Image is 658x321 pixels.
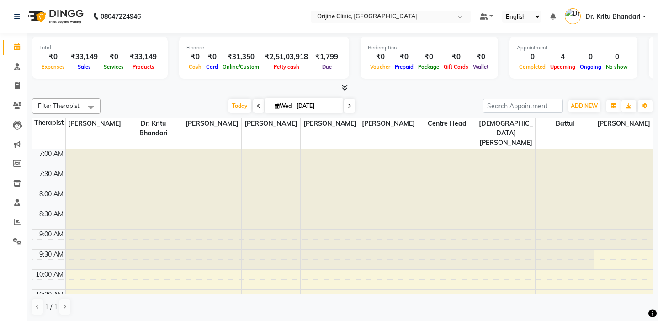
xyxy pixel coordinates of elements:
span: No show [604,64,630,70]
span: [PERSON_NAME] [359,118,418,129]
span: [PERSON_NAME] [594,118,653,129]
span: [PERSON_NAME] [183,118,242,129]
img: logo [23,4,86,29]
span: Upcoming [548,64,578,70]
div: ₹2,51,03,918 [261,52,312,62]
div: 0 [578,52,604,62]
div: Total [39,44,160,52]
span: Services [101,64,126,70]
span: [PERSON_NAME] [66,118,124,129]
span: 1 / 1 [45,302,58,312]
div: 9:30 AM [37,250,65,259]
span: Gift Cards [441,64,471,70]
b: 08047224946 [101,4,141,29]
div: Appointment [517,44,630,52]
span: Voucher [368,64,393,70]
div: 0 [517,52,548,62]
div: Redemption [368,44,491,52]
span: Package [416,64,441,70]
span: Petty cash [271,64,302,70]
div: 8:30 AM [37,209,65,219]
span: Card [204,64,220,70]
span: Battul [536,118,594,129]
div: Finance [186,44,342,52]
span: Dr. Kritu Bhandari [124,118,183,139]
div: ₹0 [186,52,204,62]
input: 2025-09-03 [294,99,340,113]
input: Search Appointment [483,99,563,113]
span: Online/Custom [220,64,261,70]
div: ₹0 [393,52,416,62]
span: Sales [75,64,93,70]
button: ADD NEW [568,100,600,112]
span: Completed [517,64,548,70]
div: 10:30 AM [34,290,65,300]
div: ₹33,149 [67,52,101,62]
div: Therapist [32,118,65,128]
div: 8:00 AM [37,189,65,199]
span: Prepaid [393,64,416,70]
div: ₹0 [368,52,393,62]
span: Expenses [39,64,67,70]
span: [PERSON_NAME] [242,118,300,129]
span: Filter Therapist [38,102,80,109]
div: 7:00 AM [37,149,65,159]
span: ADD NEW [571,102,598,109]
span: Ongoing [578,64,604,70]
div: ₹0 [441,52,471,62]
div: ₹0 [39,52,67,62]
div: 7:30 AM [37,169,65,179]
span: Wallet [471,64,491,70]
div: 9:00 AM [37,230,65,239]
div: 0 [604,52,630,62]
div: ₹0 [471,52,491,62]
div: ₹1,799 [312,52,342,62]
div: ₹33,149 [126,52,160,62]
span: Centre Head [418,118,477,129]
span: Dr. Kritu Bhandari [585,12,641,21]
span: [DEMOGRAPHIC_DATA][PERSON_NAME] [477,118,536,149]
span: Today [228,99,251,113]
div: ₹0 [416,52,441,62]
span: Products [130,64,157,70]
div: ₹0 [101,52,126,62]
img: Dr. Kritu Bhandari [565,8,581,24]
div: 10:00 AM [34,270,65,279]
span: Cash [186,64,204,70]
div: ₹0 [204,52,220,62]
span: [PERSON_NAME] [301,118,359,129]
div: ₹31,350 [220,52,261,62]
span: Wed [272,102,294,109]
div: 4 [548,52,578,62]
span: Due [320,64,334,70]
